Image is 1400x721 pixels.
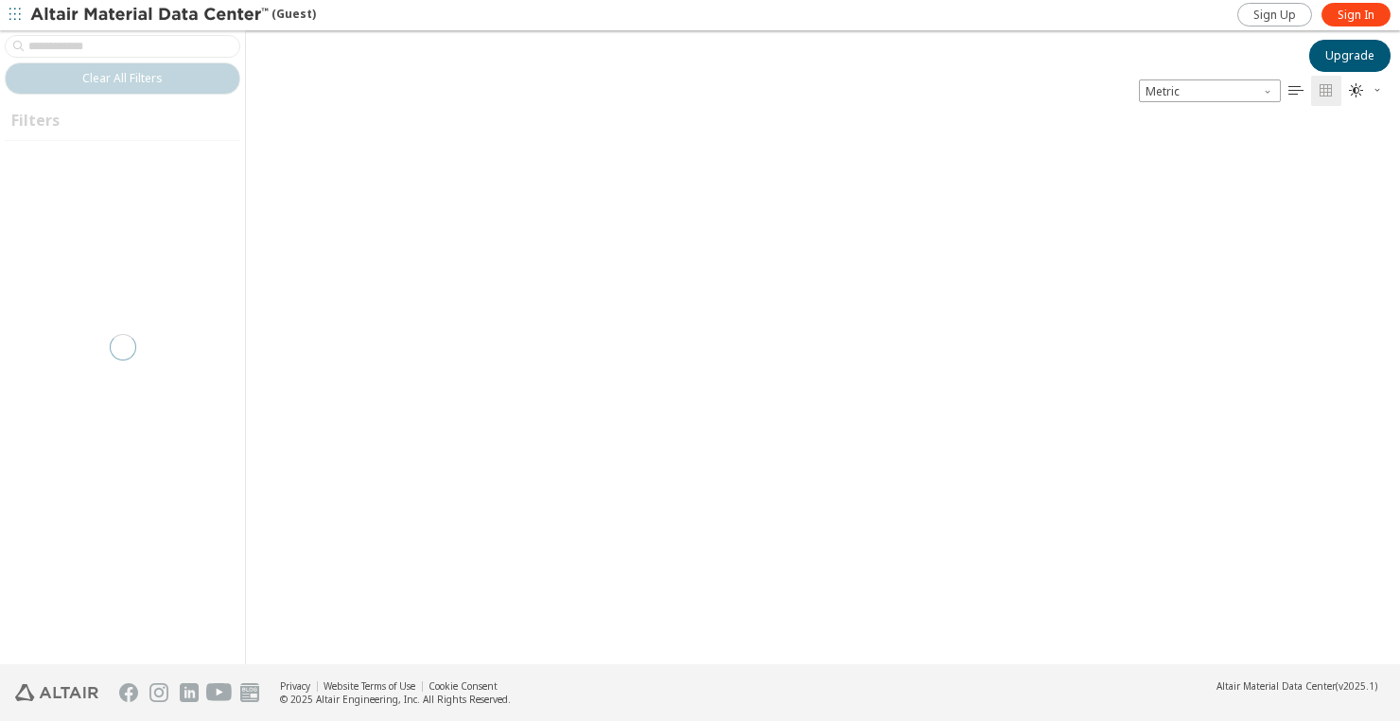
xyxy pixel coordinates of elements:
div: (Guest) [30,6,316,25]
img: Altair Engineering [15,684,98,701]
span: Sign In [1338,8,1374,23]
a: Privacy [280,679,310,693]
span: Upgrade [1325,48,1374,63]
a: Sign In [1321,3,1391,26]
a: Cookie Consent [429,679,498,693]
span: Sign Up [1253,8,1296,23]
button: Theme [1341,76,1391,106]
button: Upgrade [1309,40,1391,72]
button: Tile View [1311,76,1341,106]
a: Website Terms of Use [324,679,415,693]
i:  [1288,83,1304,98]
img: Altair Material Data Center [30,6,271,25]
div: Unit System [1139,79,1281,102]
button: Table View [1281,76,1311,106]
i:  [1349,83,1364,98]
a: Sign Up [1237,3,1312,26]
div: © 2025 Altair Engineering, Inc. All Rights Reserved. [280,693,511,706]
i:  [1319,83,1334,98]
span: Metric [1139,79,1281,102]
span: Altair Material Data Center [1216,679,1336,693]
div: (v2025.1) [1216,679,1377,693]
